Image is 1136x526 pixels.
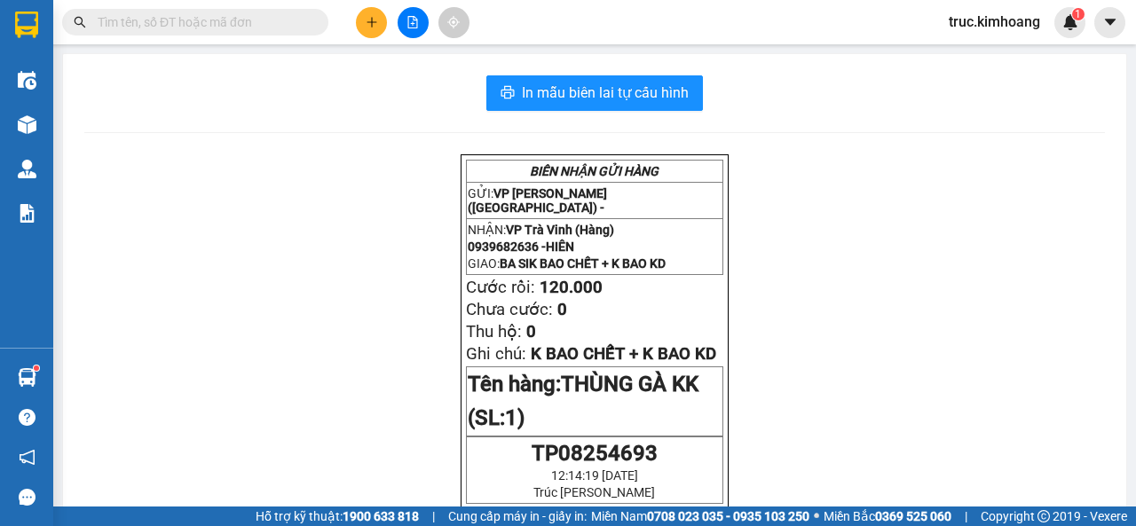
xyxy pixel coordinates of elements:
[356,7,387,38] button: plus
[256,506,419,526] span: Hỗ trợ kỹ thuật:
[366,16,378,28] span: plus
[438,7,469,38] button: aim
[448,506,587,526] span: Cung cấp máy in - giấy in:
[486,75,703,111] button: printerIn mẫu biên lai tự cấu hình
[530,164,659,178] strong: BIÊN NHẬN GỬI HÀNG
[505,405,525,430] span: 1)
[468,256,666,271] span: GIAO:
[529,256,666,271] span: K BAO CHẾT + K BAO KD
[34,365,39,371] sup: 1
[18,160,36,178] img: warehouse-icon
[591,506,809,526] span: Miền Nam
[343,509,419,523] strong: 1900 633 818
[935,11,1054,33] span: truc.kimhoang
[74,16,86,28] span: search
[18,71,36,90] img: warehouse-icon
[533,485,655,499] span: Trúc [PERSON_NAME]
[432,506,435,526] span: |
[15,12,38,38] img: logo-vxr
[19,489,35,506] span: message
[468,372,698,430] span: Tên hàng:
[522,82,689,104] span: In mẫu biên lai tự cấu hình
[557,300,567,319] span: 0
[18,204,36,223] img: solution-icon
[501,85,515,102] span: printer
[546,239,574,254] span: HIÊN
[18,115,36,134] img: warehouse-icon
[1062,14,1078,30] img: icon-new-feature
[18,368,36,387] img: warehouse-icon
[531,344,716,364] span: K BAO CHẾT + K BAO KD
[466,322,522,342] span: Thu hộ:
[466,344,526,364] span: Ghi chú:
[1037,510,1050,522] span: copyright
[398,7,429,38] button: file-add
[19,409,35,426] span: question-circle
[506,223,614,237] span: VP Trà Vinh (Hàng)
[526,322,536,342] span: 0
[19,449,35,466] span: notification
[532,441,658,466] span: TP08254693
[466,300,553,319] span: Chưa cước:
[1072,8,1085,20] sup: 1
[647,509,809,523] strong: 0708 023 035 - 0935 103 250
[875,509,951,523] strong: 0369 525 060
[814,513,819,520] span: ⚪️
[468,372,698,430] span: THÙNG GÀ KK (SL:
[1094,7,1125,38] button: caret-down
[468,239,574,254] span: 0939682636 -
[468,186,607,215] span: VP [PERSON_NAME] ([GEOGRAPHIC_DATA]) -
[1075,8,1081,20] span: 1
[447,16,460,28] span: aim
[1102,14,1118,30] span: caret-down
[551,468,638,483] span: 12:14:19 [DATE]
[98,12,307,32] input: Tìm tên, số ĐT hoặc mã đơn
[500,256,666,271] span: BA SI
[540,278,603,297] span: 120.000
[468,186,722,215] p: GỬI:
[824,506,951,526] span: Miền Bắc
[468,223,722,237] p: NHẬN:
[406,16,419,28] span: file-add
[466,278,535,297] span: Cước rồi:
[965,506,967,526] span: |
